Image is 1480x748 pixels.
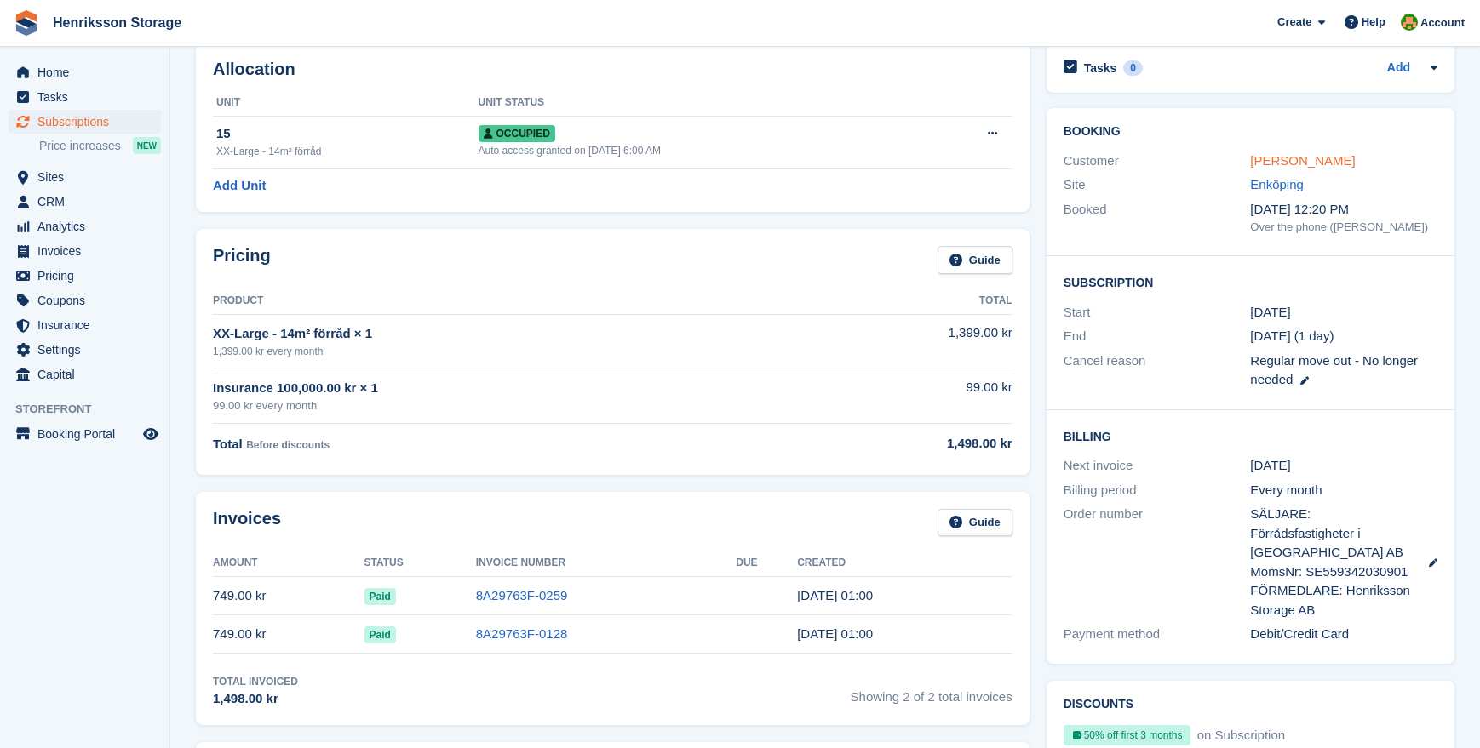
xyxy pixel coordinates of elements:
[785,288,1012,315] th: Total
[1064,125,1437,139] h2: Booking
[9,313,161,337] a: menu
[1064,725,1190,745] div: 50% off first 3 months
[9,85,161,109] a: menu
[1362,14,1385,31] span: Help
[46,9,188,37] a: Henriksson Storage
[37,239,140,263] span: Invoices
[938,509,1012,537] a: Guide
[213,437,243,451] span: Total
[213,689,298,709] div: 1,498.00 kr
[785,434,1012,454] div: 1,498.00 kr
[1064,200,1251,236] div: Booked
[1250,456,1437,476] div: [DATE]
[1194,728,1285,742] span: on Subscription
[216,124,479,144] div: 15
[9,190,161,214] a: menu
[479,89,926,117] th: Unit Status
[37,338,140,362] span: Settings
[9,165,161,189] a: menu
[938,246,1012,274] a: Guide
[213,509,281,537] h2: Invoices
[851,674,1012,709] span: Showing 2 of 2 total invoices
[785,314,1012,368] td: 1,399.00 kr
[1420,14,1465,31] span: Account
[364,588,396,605] span: Paid
[797,626,873,641] time: 2025-08-06 23:00:56 UTC
[736,550,797,577] th: Due
[9,264,161,288] a: menu
[37,422,140,446] span: Booking Portal
[37,85,140,109] span: Tasks
[1064,273,1437,290] h2: Subscription
[213,60,1012,79] h2: Allocation
[1250,353,1418,387] span: Regular move out - No longer needed
[39,138,121,154] span: Price increases
[213,176,266,196] a: Add Unit
[797,550,1012,577] th: Created
[1123,60,1143,76] div: 0
[1250,505,1412,620] span: SÄLJARE: Förrådsfastigheter i [GEOGRAPHIC_DATA] AB MomsNr: SE559342030901 FÖRMEDLARE: Henriksson ...
[364,626,396,643] span: Paid
[213,674,298,689] div: Total Invoiced
[213,379,785,398] div: Insurance 100,000.00 kr × 1
[37,214,140,238] span: Analytics
[1250,625,1437,644] div: Debit/Credit Card
[213,397,785,414] div: 99.00 kr every month
[39,136,161,155] a: Price increases NEW
[1084,60,1117,76] h2: Tasks
[479,143,926,158] div: Auto access granted on [DATE] 6:00 AM
[476,588,568,602] a: 8A29763F-0259
[133,137,161,154] div: NEW
[1064,481,1251,500] div: Billing period
[1250,303,1290,323] time: 2025-08-06 23:00:00 UTC
[1250,200,1437,220] div: [DATE] 12:20 PM
[37,313,140,337] span: Insurance
[1250,177,1304,191] a: Enköping
[479,125,555,142] span: Occupied
[37,165,140,189] span: Sites
[1064,327,1251,346] div: End
[9,214,161,238] a: menu
[1401,14,1418,31] img: Mikael Holmström
[37,60,140,84] span: Home
[9,288,161,312] a: menu
[797,588,873,602] time: 2025-09-06 23:00:16 UTC
[213,615,364,654] td: 749.00 kr
[141,424,161,444] a: Preview store
[1250,153,1355,168] a: [PERSON_NAME]
[14,10,39,36] img: stora-icon-8386f47178a22dfd0bd8f6a31ec36ba5ce8667c1dd55bd0f319d3a0aa187defe.svg
[1064,456,1251,476] div: Next invoice
[1250,328,1334,343] span: [DATE] (1 day)
[1277,14,1311,31] span: Create
[37,288,140,312] span: Coupons
[9,110,161,134] a: menu
[1064,625,1251,644] div: Payment method
[1250,219,1437,236] div: Over the phone ([PERSON_NAME])
[1064,505,1251,620] div: Order number
[213,550,364,577] th: Amount
[476,550,736,577] th: Invoice Number
[1387,59,1410,78] a: Add
[213,89,479,117] th: Unit
[213,324,785,344] div: XX-Large - 14m² förråd × 1
[37,190,140,214] span: CRM
[1250,481,1437,500] div: Every month
[9,239,161,263] a: menu
[213,344,785,359] div: 1,399.00 kr every month
[476,626,568,641] a: 8A29763F-0128
[1064,427,1437,444] h2: Billing
[9,60,161,84] a: menu
[1064,175,1251,195] div: Site
[9,338,161,362] a: menu
[9,422,161,446] a: menu
[364,550,476,577] th: Status
[216,144,479,159] div: XX-Large - 14m² förråd
[213,577,364,615] td: 749.00 kr
[246,439,330,451] span: Before discounts
[785,368,1012,424] td: 99.00 kr
[37,110,140,134] span: Subscriptions
[9,363,161,386] a: menu
[213,288,785,315] th: Product
[37,363,140,386] span: Capital
[1064,303,1251,323] div: Start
